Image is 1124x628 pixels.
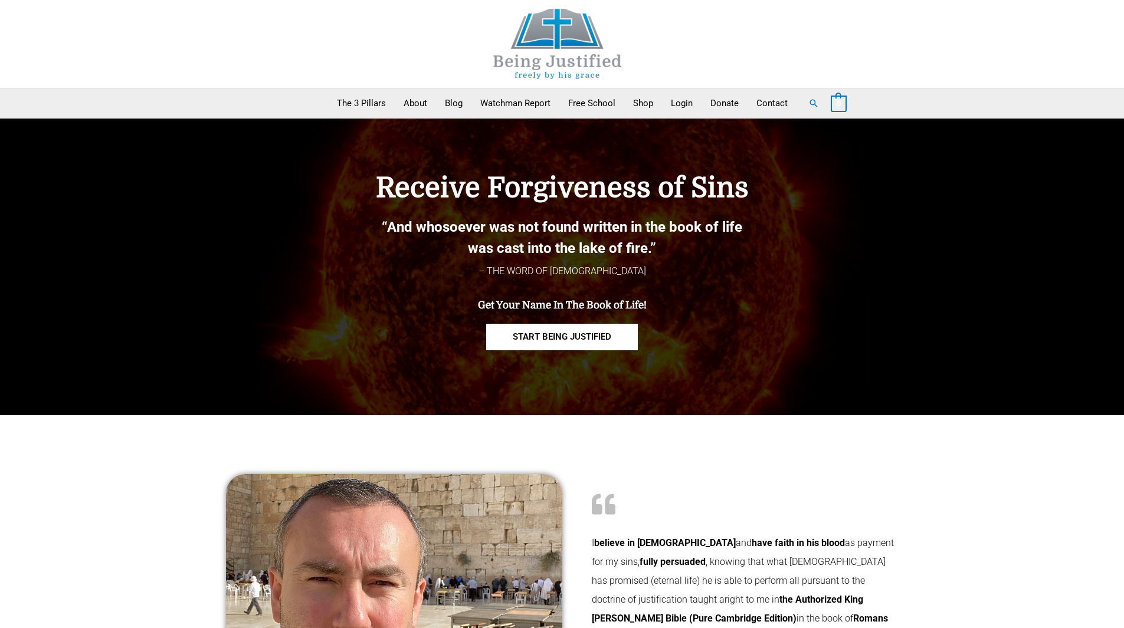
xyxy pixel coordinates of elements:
a: Blog [436,88,471,118]
a: Contact [748,88,797,118]
a: START BEING JUSTIFIED [486,324,638,350]
a: Watchman Report [471,88,559,118]
nav: Primary Site Navigation [328,88,797,118]
b: the Authorized King [PERSON_NAME] Bible (Pure Cambridge Edition) [592,594,863,624]
b: “And whosoever was not found written in the book of life was cast into the lake of fire.” [382,219,742,257]
span: 0 [837,99,841,108]
a: About [395,88,436,118]
h4: Get Your Name In The Book of Life! [314,300,810,311]
b: fully persuaded [640,556,706,567]
a: Free School [559,88,624,118]
img: Being Justified [469,9,646,79]
a: Shop [624,88,662,118]
b: believe in [DEMOGRAPHIC_DATA] [594,537,736,548]
a: Search button [808,98,819,108]
a: The 3 Pillars [328,88,395,118]
a: Login [662,88,702,118]
a: View Shopping Cart, empty [831,98,847,108]
span: – THE WORD OF [DEMOGRAPHIC_DATA] [479,265,646,277]
b: have faith in his blood [752,537,845,548]
a: Donate [702,88,748,118]
h4: Receive Forgiveness of Sins [314,172,810,205]
span: START BEING JUSTIFIED [513,333,611,341]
